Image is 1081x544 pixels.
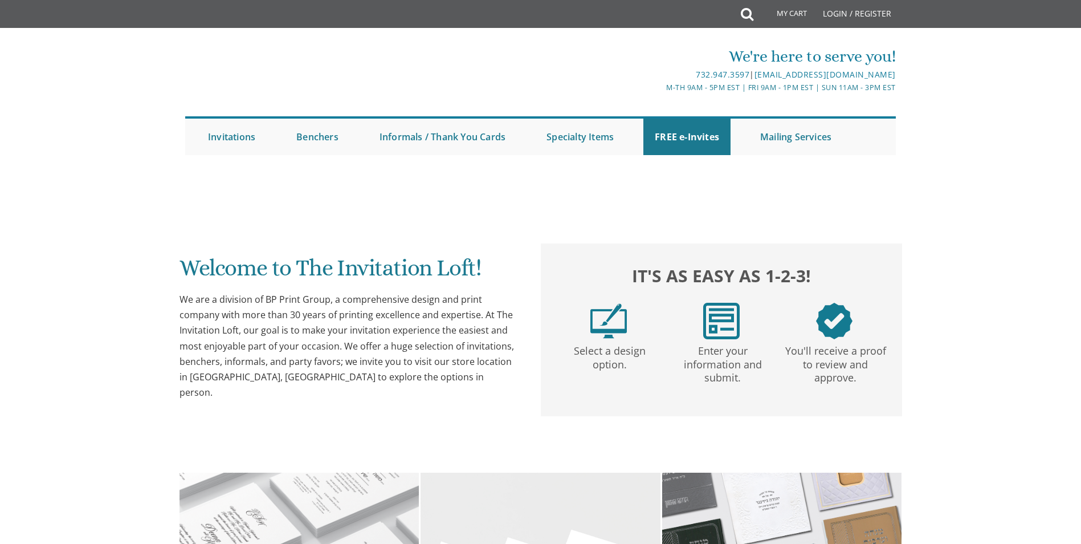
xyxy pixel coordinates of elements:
[816,303,852,339] img: step3.png
[668,339,777,385] p: Enter your information and submit.
[535,119,625,155] a: Specialty Items
[180,292,518,400] div: We are a division of BP Print Group, a comprehensive design and print company with more than 30 y...
[556,339,664,372] p: Select a design option.
[552,263,891,289] h2: It's as easy as 1-2-3!
[197,119,267,155] a: Invitations
[781,339,890,385] p: You'll receive a proof to review and approve.
[423,82,896,94] div: M-Th 9am - 5pm EST | Fri 9am - 1pm EST | Sun 11am - 3pm EST
[696,69,749,80] a: 732.947.3597
[754,69,896,80] a: [EMAIL_ADDRESS][DOMAIN_NAME]
[368,119,517,155] a: Informals / Thank You Cards
[643,119,731,155] a: FREE e-Invites
[749,119,843,155] a: Mailing Services
[423,45,896,68] div: We're here to serve you!
[285,119,350,155] a: Benchers
[180,255,518,289] h1: Welcome to The Invitation Loft!
[703,303,740,339] img: step2.png
[752,1,815,30] a: My Cart
[423,68,896,82] div: |
[590,303,627,339] img: step1.png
